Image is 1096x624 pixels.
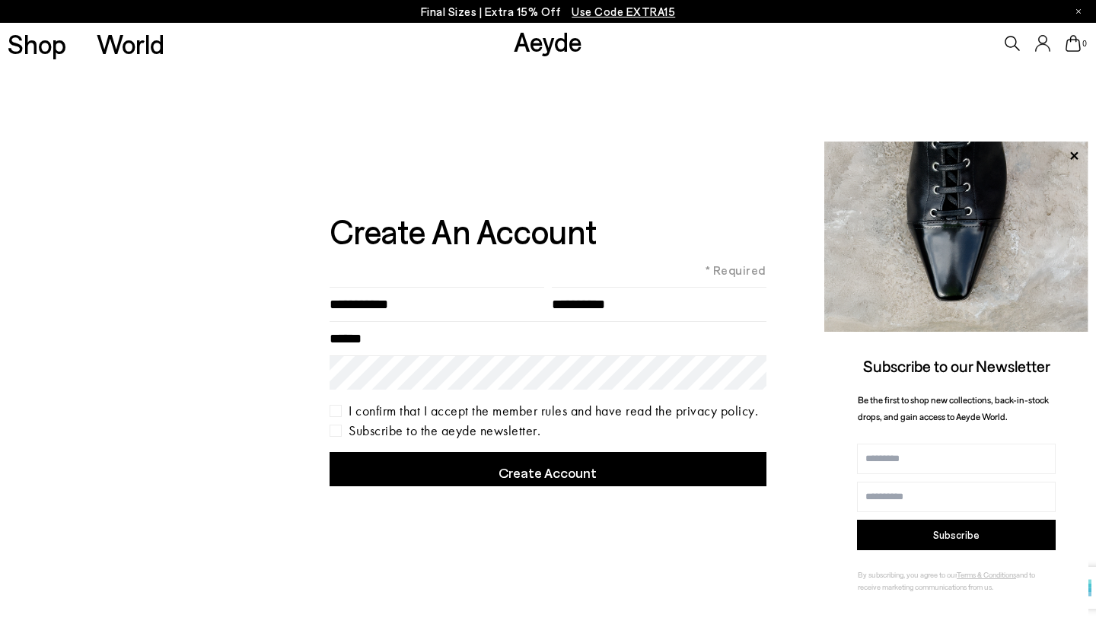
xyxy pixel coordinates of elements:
h1: Create An Account [330,208,766,255]
label: Subscribe to the aeyde newsletter. [349,425,766,437]
span: Navigate to /collections/ss25-final-sizes [572,5,675,18]
a: Terms & Conditions [957,570,1016,579]
a: Shop [8,30,66,57]
img: ca3f721fb6ff708a270709c41d776025.jpg [824,142,1088,332]
p: Final Sizes | Extra 15% Off [421,2,676,21]
span: 0 [1081,40,1088,48]
a: Aeyde [514,25,582,57]
span: Subscribe to our Newsletter [863,356,1050,375]
span: Be the first to shop new collections, back-in-stock drops, and gain access to Aeyde World. [858,394,1049,422]
span: * Required [330,261,766,279]
button: Subscribe [857,520,1056,550]
label: I confirm that I accept the member rules and have read the privacy policy. [349,405,766,417]
span: By subscribing, you agree to our [858,570,957,579]
a: World [97,30,164,57]
button: Create Account [330,452,766,486]
a: 0 [1066,35,1081,52]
